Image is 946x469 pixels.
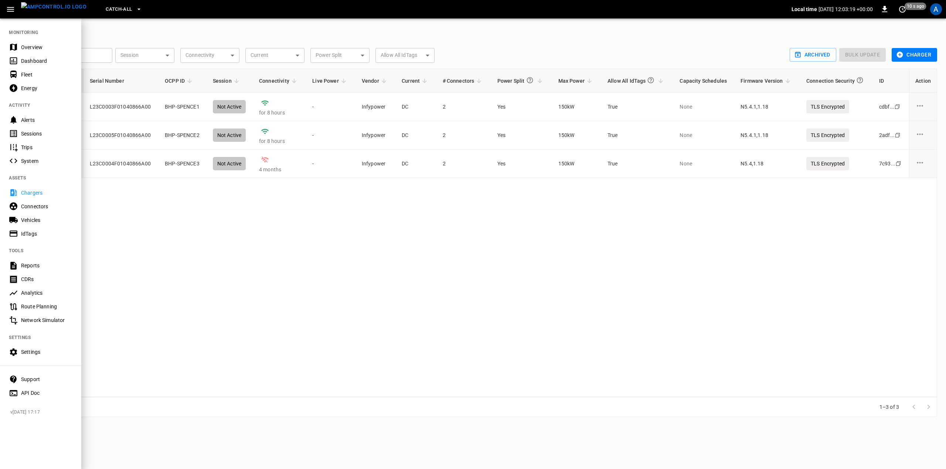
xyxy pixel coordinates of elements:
div: Vehicles [21,216,72,224]
div: Connectors [21,203,72,210]
span: 10 s ago [905,3,926,10]
div: System [21,157,72,165]
div: Dashboard [21,57,72,65]
div: Overview [21,44,72,51]
div: Fleet [21,71,72,78]
div: Alerts [21,116,72,124]
div: profile-icon [930,3,942,15]
div: Route Planning [21,303,72,310]
div: Support [21,376,72,383]
div: IdTags [21,230,72,237]
div: Trips [21,144,72,151]
div: Network Simulator [21,316,72,324]
div: Reports [21,262,72,269]
img: ampcontrol.io logo [21,2,86,11]
p: Local time [792,6,817,13]
button: set refresh interval [896,3,908,15]
span: v [DATE] 17:17 [10,409,75,416]
div: Settings [21,348,72,356]
span: Catch-all [106,5,132,14]
div: Energy [21,85,72,92]
div: API Doc [21,389,72,397]
div: Analytics [21,289,72,297]
div: CDRs [21,275,72,283]
p: [DATE] 12:03:19 +00:00 [819,6,873,13]
div: Chargers [21,189,72,196]
div: Sessions [21,130,72,137]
